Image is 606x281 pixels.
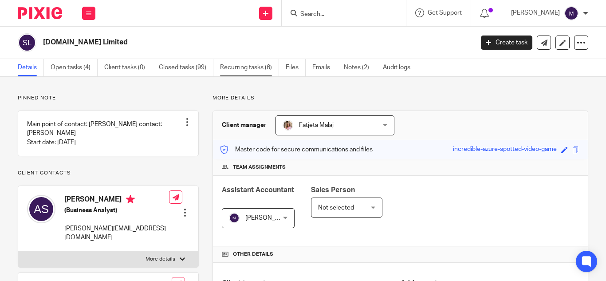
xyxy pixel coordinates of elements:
a: Client tasks (0) [104,59,152,76]
p: Pinned note [18,95,199,102]
a: Notes (2) [344,59,376,76]
h2: [DOMAIN_NAME] Limited [43,38,383,47]
span: Sales Person [311,186,355,194]
img: Pixie [18,7,62,19]
p: More details [146,256,175,263]
img: svg%3E [27,195,55,223]
a: Details [18,59,44,76]
a: Open tasks (4) [51,59,98,76]
img: svg%3E [564,6,578,20]
span: Team assignments [233,164,286,171]
h5: (Business Analyst) [64,206,169,215]
img: MicrosoftTeams-image%20(5).png [283,120,293,131]
span: Get Support [428,10,462,16]
a: Emails [312,59,337,76]
img: svg%3E [229,213,240,223]
h3: Client manager [222,121,267,130]
a: Recurring tasks (6) [220,59,279,76]
a: Audit logs [383,59,417,76]
p: Master code for secure communications and files [220,145,373,154]
span: Other details [233,251,273,258]
span: [PERSON_NAME] [245,215,294,221]
p: Client contacts [18,170,199,177]
div: incredible-azure-spotted-video-game [453,145,557,155]
span: Not selected [318,205,354,211]
i: Primary [126,195,135,204]
img: svg%3E [18,33,36,52]
span: Fatjeta Malaj [299,122,334,128]
input: Search [299,11,379,19]
a: Files [286,59,306,76]
h4: [PERSON_NAME] [64,195,169,206]
p: More details [212,95,588,102]
p: [PERSON_NAME][EMAIL_ADDRESS][DOMAIN_NAME] [64,224,169,242]
a: Closed tasks (99) [159,59,213,76]
a: Create task [481,36,532,50]
p: [PERSON_NAME] [511,8,560,17]
span: Assistant Accountant [222,186,294,194]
